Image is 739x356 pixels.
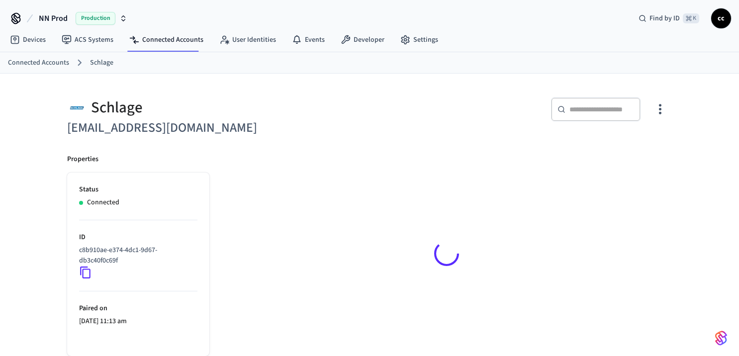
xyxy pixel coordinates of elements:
[284,31,333,49] a: Events
[39,12,68,24] span: NN Prod
[79,316,197,327] p: [DATE] 11:13 am
[631,9,707,27] div: Find by ID⌘ K
[8,58,69,68] a: Connected Accounts
[87,197,119,208] p: Connected
[67,97,364,118] div: Schlage
[649,13,680,23] span: Find by ID
[2,31,54,49] a: Devices
[67,118,364,138] h6: [EMAIL_ADDRESS][DOMAIN_NAME]
[711,8,731,28] button: cc
[76,12,115,25] span: Production
[79,232,197,243] p: ID
[67,154,98,165] p: Properties
[121,31,211,49] a: Connected Accounts
[712,9,730,27] span: cc
[79,184,197,195] p: Status
[54,31,121,49] a: ACS Systems
[67,97,87,118] img: Schlage Logo, Square
[79,303,197,314] p: Paired on
[683,13,699,23] span: ⌘ K
[211,31,284,49] a: User Identities
[392,31,446,49] a: Settings
[90,58,113,68] a: Schlage
[333,31,392,49] a: Developer
[79,245,193,266] p: c8b910ae-e374-4dc1-9d67-db3c40f0c69f
[715,330,727,346] img: SeamLogoGradient.69752ec5.svg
